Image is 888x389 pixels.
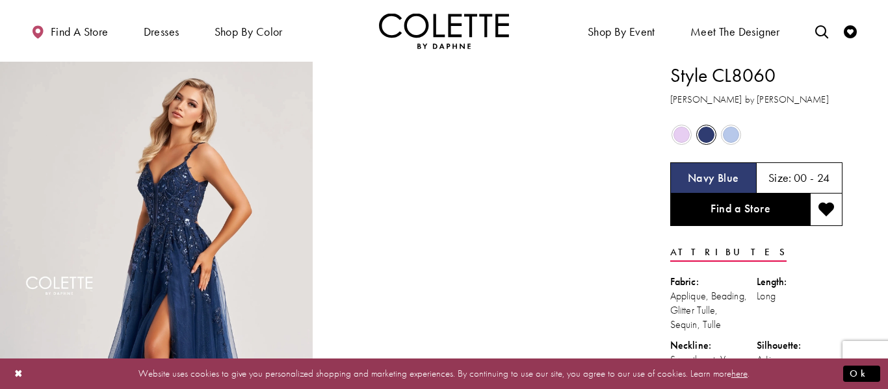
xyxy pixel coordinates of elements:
div: Long [757,289,843,303]
a: Visit Home Page [379,13,509,49]
img: Colette by Daphne [379,13,509,49]
span: Find a store [51,25,109,38]
a: Attributes [670,243,787,262]
a: Meet the designer [687,13,783,49]
span: Shop By Event [588,25,655,38]
h1: Style CL8060 [670,62,842,89]
div: Navy Blue [695,123,718,146]
span: Shop by color [211,13,286,49]
div: Fabric: [670,275,757,289]
a: Toggle search [812,13,831,49]
div: Neckline: [670,338,757,353]
button: Close Dialog [8,362,30,385]
span: Shop By Event [584,13,659,49]
a: Find a Store [670,194,810,226]
a: here [731,367,748,380]
div: A-Line [757,353,843,367]
span: Meet the designer [690,25,780,38]
h5: Chosen color [688,171,739,184]
h3: [PERSON_NAME] by [PERSON_NAME] [670,92,842,107]
video: Style CL8060 Colette by Daphne #1 autoplay loop mute video [319,62,632,218]
div: Applique, Beading, Glitter Tulle, Sequin, Tulle [670,289,757,332]
span: Dresses [144,25,179,38]
div: Silhouette: [757,338,843,353]
span: Shop by color [215,25,283,38]
div: Lilac [670,123,693,146]
h5: 00 - 24 [794,171,830,184]
span: Dresses [140,13,183,49]
p: Website uses cookies to give you personalized shopping and marketing experiences. By continuing t... [94,365,794,383]
button: Submit Dialog [843,366,880,382]
div: Length: [757,275,843,289]
span: Size: [768,170,792,185]
a: Find a store [28,13,111,49]
div: Bluebell [720,123,742,146]
a: Check Wishlist [841,13,860,49]
div: Sweetheart, V-Neck [670,353,757,381]
div: Product color controls state depends on size chosen [670,123,842,147]
button: Add to wishlist [810,194,842,226]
